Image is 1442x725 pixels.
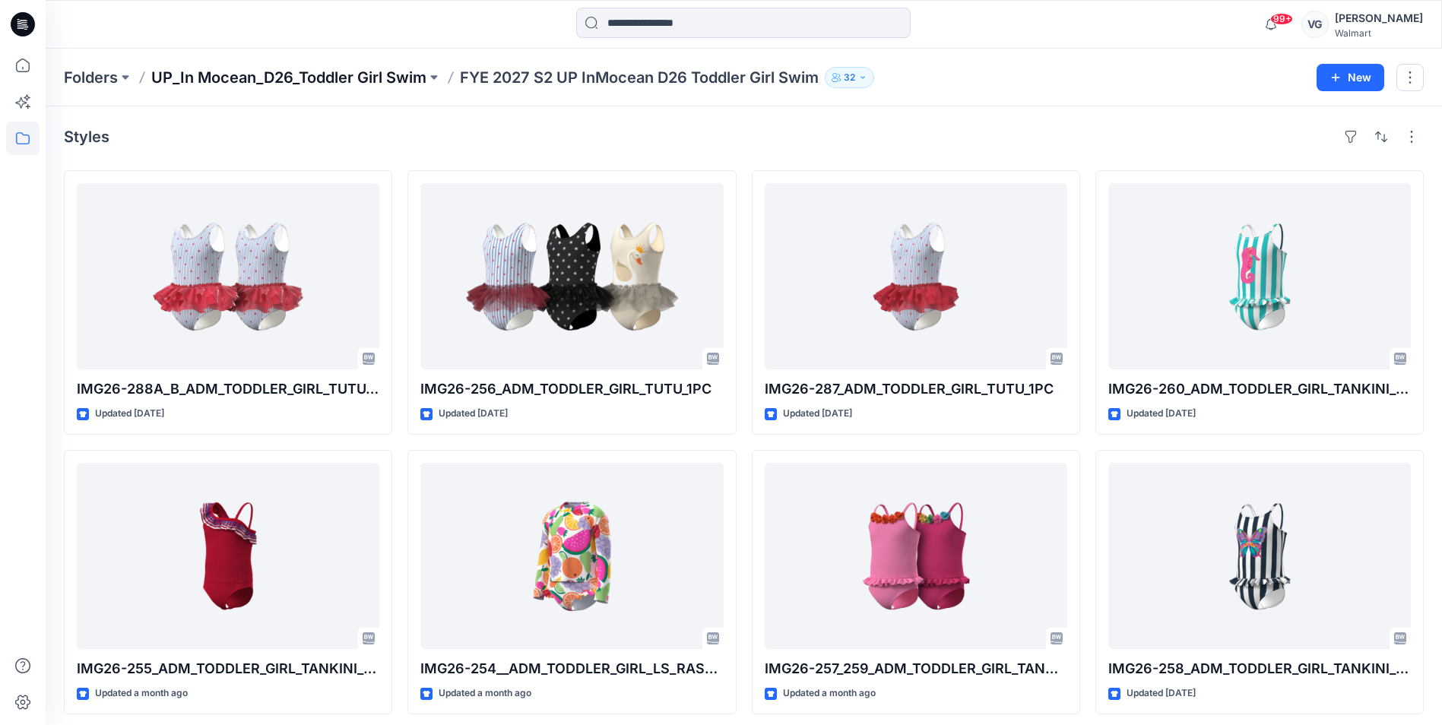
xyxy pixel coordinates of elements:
[420,378,723,400] p: IMG26-256_ADM_TODDLER_GIRL_TUTU_1PC
[439,406,508,422] p: Updated [DATE]
[765,658,1067,679] p: IMG26-257_259_ADM_TODDLER_GIRL_TANKINI_WITH_3D_ROSETTES
[64,67,118,88] a: Folders
[1270,13,1293,25] span: 99+
[783,406,852,422] p: Updated [DATE]
[1108,378,1411,400] p: IMG26-260_ADM_TODDLER_GIRL_TANKINI_WITH_RUFFLE SCOOP BOTTOM
[95,406,164,422] p: Updated [DATE]
[1301,11,1329,38] div: VG
[77,463,379,649] a: IMG26-255_ADM_TODDLER_GIRL_TANKINI_WITH_RUFFLE
[765,463,1067,649] a: IMG26-257_259_ADM_TODDLER_GIRL_TANKINI_WITH_3D_ROSETTES
[1108,183,1411,369] a: IMG26-260_ADM_TODDLER_GIRL_TANKINI_WITH_RUFFLE SCOOP BOTTOM
[439,685,531,701] p: Updated a month ago
[1127,685,1196,701] p: Updated [DATE]
[765,378,1067,400] p: IMG26-287_ADM_TODDLER_GIRL_TUTU_1PC
[77,183,379,369] a: IMG26-288A_B_ADM_TODDLER_GIRL_TUTU_1PC
[460,67,819,88] p: FYE 2027 S2 UP InMocean D26 Toddler Girl Swim
[64,128,109,146] h4: Styles
[825,67,874,88] button: 32
[151,67,426,88] a: UP_In Mocean_D26_Toddler Girl Swim
[1127,406,1196,422] p: Updated [DATE]
[783,685,876,701] p: Updated a month ago
[77,658,379,679] p: IMG26-255_ADM_TODDLER_GIRL_TANKINI_WITH_RUFFLE
[77,378,379,400] p: IMG26-288A_B_ADM_TODDLER_GIRL_TUTU_1PC
[1108,658,1411,679] p: IMG26-258_ADM_TODDLER_GIRL_TANKINI_WITH_RUFFLE_SCOOP_BOTTOM
[1317,64,1384,91] button: New
[420,183,723,369] a: IMG26-256_ADM_TODDLER_GIRL_TUTU_1PC
[844,69,855,86] p: 32
[420,463,723,649] a: IMG26-254__ADM_TODDLER_GIRL_LS_RASH_GUARD_SET
[1108,463,1411,649] a: IMG26-258_ADM_TODDLER_GIRL_TANKINI_WITH_RUFFLE_SCOOP_BOTTOM
[765,183,1067,369] a: IMG26-287_ADM_TODDLER_GIRL_TUTU_1PC
[1335,9,1423,27] div: [PERSON_NAME]
[1335,27,1423,39] div: Walmart
[95,685,188,701] p: Updated a month ago
[420,658,723,679] p: IMG26-254__ADM_TODDLER_GIRL_LS_RASH_GUARD_SET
